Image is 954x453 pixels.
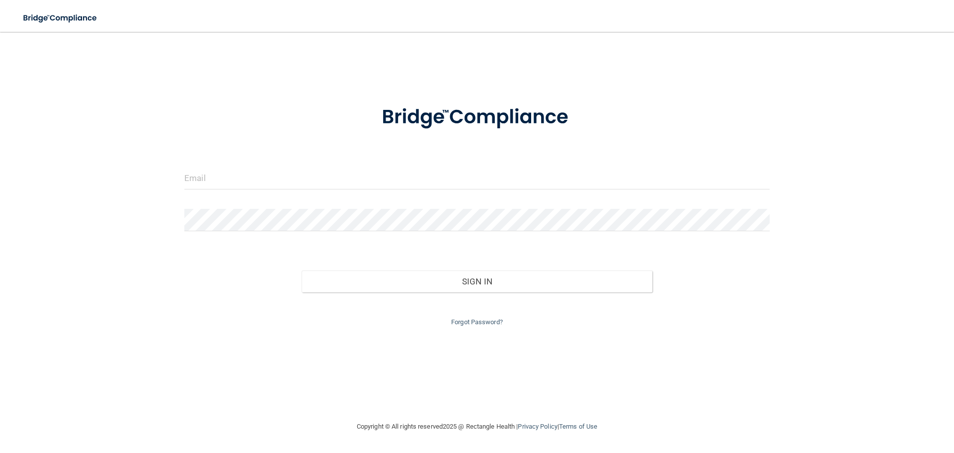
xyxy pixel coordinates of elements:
[15,8,106,28] img: bridge_compliance_login_screen.278c3ca4.svg
[184,167,770,189] input: Email
[361,91,593,143] img: bridge_compliance_login_screen.278c3ca4.svg
[296,411,658,443] div: Copyright © All rights reserved 2025 @ Rectangle Health | |
[518,423,557,430] a: Privacy Policy
[559,423,597,430] a: Terms of Use
[451,318,503,326] a: Forgot Password?
[302,271,653,292] button: Sign In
